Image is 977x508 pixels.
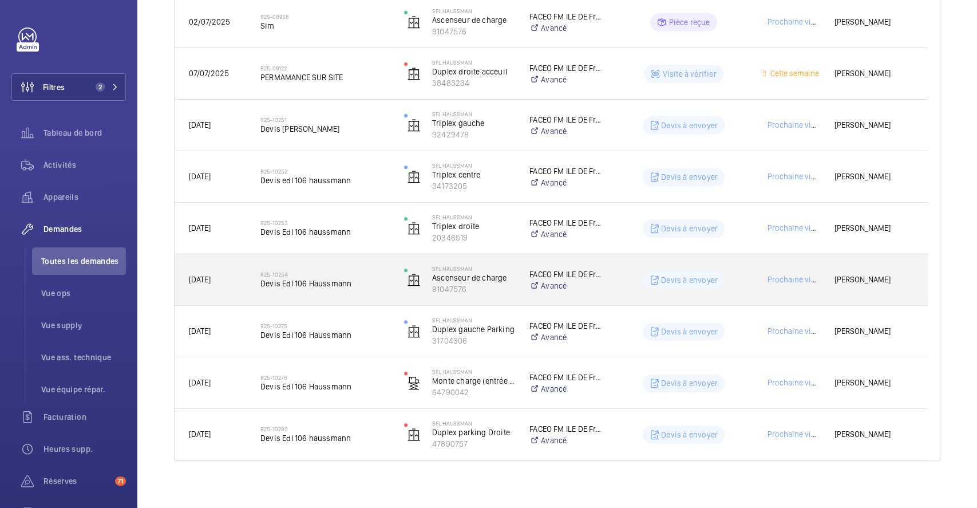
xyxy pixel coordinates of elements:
[432,59,515,66] p: SFL Haussman
[432,420,515,427] p: SFL Haussman
[432,375,515,387] p: Monte charge (entrée parking Rdc)
[529,229,604,240] a: Avancé
[407,376,421,390] img: freight_elevator.svg
[189,17,230,26] span: 02/07/2025
[11,73,126,101] button: Filtres2
[41,384,126,395] span: Vue équipe répar.
[43,191,126,203] span: Appareils
[432,14,515,26] p: Ascenseur de charge
[260,219,389,226] h2: R25-10253
[189,326,211,336] span: [DATE]
[834,67,913,80] span: [PERSON_NAME]
[96,82,105,92] span: 2
[407,170,421,184] img: elevator.svg
[432,438,515,450] p: 47890757
[43,443,126,455] span: Heures supp.
[834,15,913,29] span: [PERSON_NAME]
[765,378,824,387] span: Prochaine visite
[407,119,421,132] img: elevator.svg
[834,376,913,389] span: [PERSON_NAME]
[432,117,515,129] p: Triplex gauche
[260,381,389,392] span: Devis Edl 106 Haussmann
[260,374,389,381] h2: R25-10278
[260,72,389,83] span: PERMAMANCE SUR SITE
[432,272,515,283] p: Ascenseur de charge
[432,324,515,335] p: Duplex gauche Parking
[407,273,421,287] img: elevator.svg
[432,220,515,232] p: Triplex droite
[529,74,604,85] a: Avancé
[260,432,389,444] span: Devis Edl 106 haussmann
[529,22,604,34] a: Avancé
[260,329,389,341] span: Devis Edl 106 Haussmann
[432,129,515,140] p: 92429478
[407,67,421,81] img: elevator.svg
[529,114,604,125] p: FACEO FM ILE DE France - Vinci Facilities SIP
[529,332,604,343] a: Avancé
[432,317,515,324] p: SFL Haussman
[260,13,389,20] h2: R25-08958
[260,322,389,329] h2: R25-10275
[43,223,126,235] span: Demandes
[41,320,126,331] span: Vue supply
[529,269,604,280] p: FACEO FM ILE DE France - Vinci Facilities SIP
[529,435,604,446] a: Avancé
[189,430,211,439] span: [DATE]
[529,372,604,383] p: FACEO FM ILE DE France - Vinci Facilities SIP
[661,223,718,234] p: Devis à envoyer
[529,280,604,292] a: Avancé
[834,273,913,286] span: [PERSON_NAME]
[529,62,604,74] p: FACEO FM ILE DE France - Vinci Facilities SIP
[43,475,110,487] span: Réserves
[661,377,718,389] p: Devis à envoyer
[661,429,718,440] p: Devis à envoyer
[41,255,126,267] span: Toutes les demandes
[432,387,515,398] p: 64790042
[661,171,718,183] p: Devis à envoyer
[407,222,421,235] img: elevator.svg
[765,223,824,233] span: Prochaine visite
[43,411,126,423] span: Facturation
[529,423,604,435] p: FACEO FM ILE DE France - Vinci Facilities SIP
[189,120,211,129] span: [DATE]
[41,288,126,299] span: Vue ops
[189,172,211,181] span: [DATE]
[115,477,126,486] span: 71
[432,77,515,89] p: 38483234
[765,120,824,129] span: Prochaine visite
[260,116,389,123] h2: R25-10251
[407,15,421,29] img: elevator.svg
[834,119,913,132] span: [PERSON_NAME]
[407,428,421,442] img: elevator.svg
[189,378,211,387] span: [DATE]
[260,426,389,432] h2: R25-10280
[43,127,126,139] span: Tableau de bord
[765,430,824,439] span: Prochaine visite
[661,120,718,131] p: Devis à envoyer
[765,172,824,181] span: Prochaine visite
[432,26,515,37] p: 91047576
[260,123,389,135] span: Devis [PERSON_NAME]
[189,275,211,284] span: [DATE]
[529,166,604,177] p: FACEO FM ILE DE France - Vinci Facilities SIP
[432,427,515,438] p: Duplex parking Droite
[260,226,389,238] span: Devis Edl 106 haussmann
[407,325,421,338] img: elevator.svg
[432,180,515,192] p: 34173205
[43,81,65,93] span: Filtres
[834,222,913,235] span: [PERSON_NAME]
[43,159,126,171] span: Activités
[41,352,126,363] span: Vue ass. technique
[661,326,718,337] p: Devis à envoyer
[529,320,604,332] p: FACEO FM ILE DE France - Vinci Facilities SIP
[768,69,819,78] span: Cette semaine
[432,335,515,346] p: 31704306
[432,265,515,272] p: SFL Haussman
[432,66,515,77] p: Duplex droite acceuil
[432,232,515,243] p: 20346519
[260,271,389,278] h2: R25-10254
[529,383,604,395] a: Avancé
[432,214,515,220] p: SFL Haussman
[529,11,604,22] p: FACEO FM ILE DE France - Vinci Facilities SIP
[834,325,913,338] span: [PERSON_NAME]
